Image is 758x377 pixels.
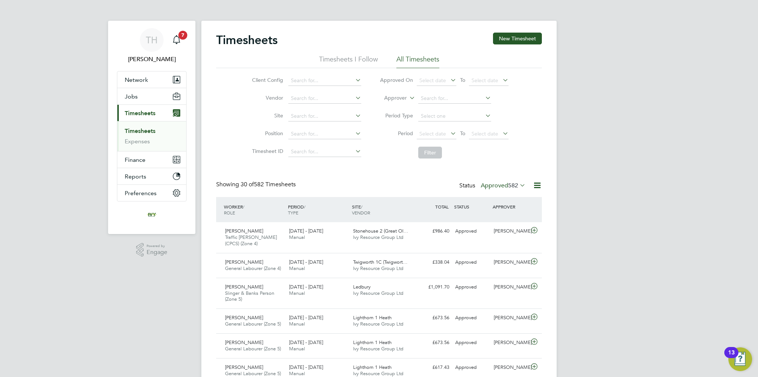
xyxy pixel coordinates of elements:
span: Ivy Resource Group Ltd [353,265,403,271]
span: General Labourer (Zone 5) [225,321,281,327]
input: Search for... [288,147,361,157]
span: Slinger & Banks Person (Zone 5) [225,290,274,303]
input: Search for... [288,93,361,104]
span: [DATE] - [DATE] [289,314,323,321]
input: Select one [418,111,491,121]
div: [PERSON_NAME] [491,312,529,324]
div: Status [459,181,527,191]
label: Client Config [250,77,283,83]
span: 582 Timesheets [241,181,296,188]
span: Stonehouse 2 (Great Ol… [353,228,408,234]
div: PERIOD [286,200,350,219]
span: ROLE [224,210,235,216]
span: / [361,204,362,210]
div: APPROVER [491,200,529,213]
span: General Labourer (Zone 4) [225,265,281,271]
span: / [304,204,305,210]
span: [PERSON_NAME] [225,228,263,234]
span: Manual [289,234,305,240]
div: STATUS [452,200,491,213]
span: 30 of [241,181,254,188]
label: Approver [373,94,407,102]
a: TH[PERSON_NAME] [117,28,187,64]
div: 13 [728,353,735,362]
input: Search for... [418,93,491,104]
input: Search for... [288,76,361,86]
span: Preferences [125,190,157,197]
span: Tom Harvey [117,55,187,64]
span: Select date [472,77,498,84]
span: / [243,204,244,210]
span: [DATE] - [DATE] [289,284,323,290]
span: Lighthorn 1 Heath [353,364,392,370]
div: £1,091.70 [414,281,452,293]
span: VENDOR [352,210,370,216]
span: Manual [289,321,305,327]
span: [DATE] - [DATE] [289,228,323,234]
button: Jobs [117,88,186,104]
span: Ivy Resource Group Ltd [353,370,403,377]
div: [PERSON_NAME] [491,225,529,237]
span: Jobs [125,93,138,100]
span: [DATE] - [DATE] [289,364,323,370]
a: 7 [169,28,184,52]
div: Approved [452,281,491,293]
a: Go to home page [117,209,187,221]
input: Search for... [288,129,361,139]
span: TYPE [288,210,298,216]
button: Open Resource Center, 13 new notifications [728,347,752,371]
button: Finance [117,151,186,168]
div: [PERSON_NAME] [491,281,529,293]
nav: Main navigation [108,21,195,234]
div: Timesheets [117,121,186,151]
span: TOTAL [435,204,449,210]
div: [PERSON_NAME] [491,361,529,374]
div: SITE [350,200,414,219]
span: Engage [147,249,167,256]
div: Approved [452,337,491,349]
span: Reports [125,173,146,180]
span: Lighthorn 1 Heath [353,314,392,321]
label: Site [250,112,283,119]
button: New Timesheet [493,33,542,44]
div: [PERSON_NAME] [491,256,529,268]
div: Approved [452,256,491,268]
span: Traffic [PERSON_NAME] (CPCS) (Zone 4) [225,234,277,247]
span: Ivy Resource Group Ltd [353,234,403,240]
span: To [458,129,467,138]
div: £617.43 [414,361,452,374]
button: Preferences [117,185,186,201]
span: Ivy Resource Group Ltd [353,290,403,296]
span: Timesheets [125,110,155,117]
div: £673.56 [414,312,452,324]
span: General Labourer (Zone 5) [225,370,281,377]
span: TH [146,35,158,45]
span: [PERSON_NAME] [225,364,263,370]
span: Manual [289,370,305,377]
span: Select date [419,130,446,137]
button: Timesheets [117,105,186,121]
button: Filter [418,147,442,159]
label: Approved On [380,77,413,83]
div: £338.04 [414,256,452,268]
button: Network [117,71,186,88]
button: Reports [117,168,186,184]
span: Finance [125,156,145,163]
span: Select date [419,77,446,84]
label: Position [250,130,283,137]
h2: Timesheets [216,33,278,47]
div: WORKER [222,200,286,219]
span: [DATE] - [DATE] [289,259,323,265]
div: Showing [216,181,297,188]
span: Manual [289,290,305,296]
label: Approved [481,182,526,189]
li: Timesheets I Follow [319,55,378,68]
span: [PERSON_NAME] [225,339,263,346]
span: Ivy Resource Group Ltd [353,321,403,327]
span: To [458,75,467,85]
a: Powered byEngage [136,243,168,257]
div: £673.56 [414,337,452,349]
span: Lighthorn 1 Heath [353,339,392,346]
div: £986.40 [414,225,452,237]
li: All Timesheets [396,55,439,68]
